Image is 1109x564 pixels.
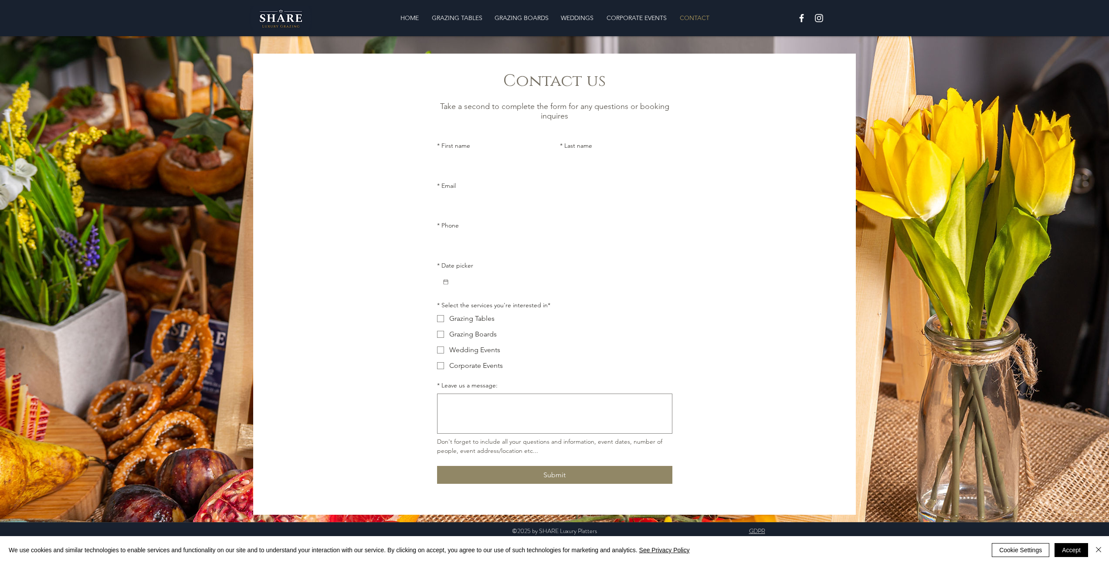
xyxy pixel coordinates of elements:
[396,9,423,27] p: HOME
[437,398,672,430] textarea: Leave us a message:
[437,438,664,455] span: Don't forget to include all your questions and information, event dates, number of people, event ...
[437,154,544,171] input: First name
[437,262,473,270] label: Date picker
[503,70,606,92] span: Contact us
[449,360,503,371] div: Corporate Events
[437,466,672,484] button: Submit
[342,9,768,27] nav: Site
[490,9,553,27] p: GRAZING BOARDS
[512,527,597,535] span: ©2025 by SHARE Luxury Platters
[796,13,807,24] img: White Facebook Icon
[437,142,470,150] label: First name
[814,13,824,24] img: White Instagram Icon
[1055,543,1088,557] button: Accept
[675,9,714,27] p: CONTACT
[796,13,824,24] ul: Social Bar
[488,9,554,27] a: GRAZING BOARDS
[437,221,459,230] label: Phone
[393,9,425,27] a: HOME
[425,9,488,27] a: GRAZING TABLES
[437,301,550,310] div: Select the services you're interested in*
[602,9,671,27] p: CORPORATE EVENTS
[9,546,689,554] span: We use cookies and similar technologies to enable services and functionality on our site and to u...
[437,234,667,251] input: Phone
[449,345,500,355] div: Wedding Events
[992,543,1049,557] button: Cookie Settings
[437,142,672,484] form: Main Form
[449,329,497,340] div: Grazing Boards
[560,142,592,150] label: Last name
[749,527,765,535] a: GDPR
[560,154,667,171] input: Last name
[437,381,498,390] label: Leave us a message:
[600,9,673,27] a: CORPORATE EVENTS
[442,279,449,285] button: Date picker
[1093,544,1104,555] img: Close
[437,182,456,190] label: Email
[449,313,495,324] div: Grazing Tables
[1068,523,1109,564] iframe: Wix Chat
[543,471,566,479] span: Submit
[554,9,600,27] a: WEDDINGS
[639,547,690,554] a: See Privacy Policy
[673,9,716,27] a: CONTACT
[440,102,669,121] span: Take a second to complete the form for any questions or booking inquires
[427,9,487,27] p: GRAZING TABLES
[1093,543,1104,557] button: Close
[249,6,312,31] img: Share Luxury Grazing Logo.png
[556,9,598,27] p: WEDDINGS
[437,194,667,211] input: Email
